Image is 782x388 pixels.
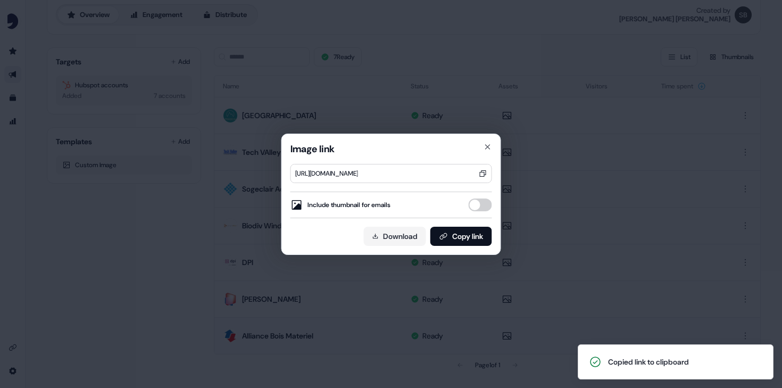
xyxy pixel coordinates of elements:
[364,227,426,246] button: Download
[290,143,492,155] div: Image link
[608,357,689,367] div: Copied link to clipboard
[290,164,492,183] button: [URL][DOMAIN_NAME]
[290,199,390,211] label: Include thumbnail for emails
[430,227,492,246] button: Copy link
[295,168,358,179] div: [URL][DOMAIN_NAME]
